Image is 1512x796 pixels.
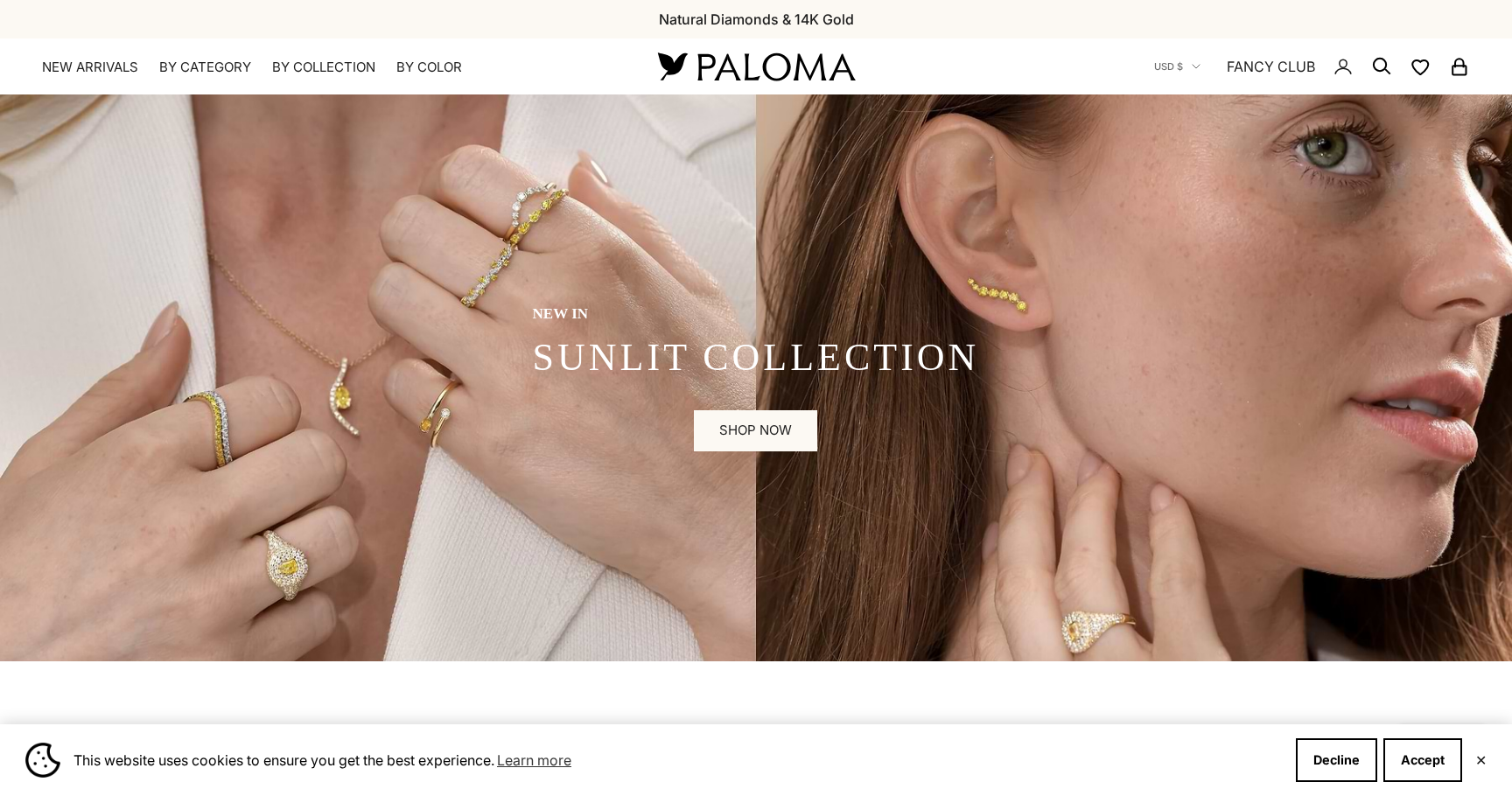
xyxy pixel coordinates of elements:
[533,340,980,375] p: sunlit collection
[533,305,980,323] p: new in
[694,410,817,452] a: SHOP NOW
[396,59,462,76] summary: By Color
[1154,38,1470,94] nav: Secondary navigation
[42,59,616,76] nav: Primary navigation
[659,8,854,31] p: Natural Diamonds & 14K Gold
[42,59,138,76] a: NEW ARRIVALS
[73,747,1282,773] span: This website uses cookies to ensure you get the best experience.
[1296,738,1377,782] button: Decline
[1383,738,1462,782] button: Accept
[159,59,251,76] summary: By Category
[1227,55,1315,78] a: FANCY CLUB
[272,59,375,76] summary: By Collection
[1154,59,1183,74] span: USD $
[1154,59,1200,74] button: USD $
[1475,755,1487,765] button: Close
[494,747,574,773] a: Learn more
[25,743,60,778] img: Cookie banner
